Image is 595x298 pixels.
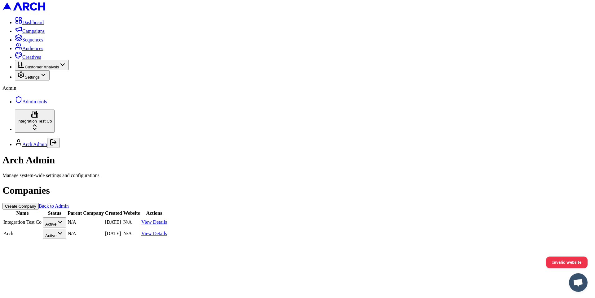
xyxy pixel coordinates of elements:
span: Sequences [22,37,43,42]
span: Integration Test Co [17,119,52,123]
td: [DATE] [105,228,122,239]
td: N/A [67,228,104,239]
td: Arch [3,228,42,239]
a: View Details [141,231,167,236]
a: Arch Admin [22,142,47,147]
div: Manage system-wide settings and configurations [2,173,593,178]
th: Actions [141,210,167,216]
a: View Details [141,219,167,225]
span: Dashboard [22,20,44,25]
button: Create Company [2,203,39,209]
a: Back to Admin [39,203,69,209]
a: Admin tools [15,99,47,104]
td: N/A [67,217,104,228]
th: Parent Company [67,210,104,216]
button: Settings [15,70,50,80]
div: Open chat [569,273,588,292]
h1: Companies [2,185,593,196]
button: Customer Analysis [15,60,69,70]
th: Website [123,210,140,216]
td: N/A [123,217,140,228]
a: Dashboard [15,20,44,25]
h1: Arch Admin [2,154,593,166]
button: Integration Test Co [15,110,55,133]
span: Creatives [22,54,41,60]
a: Campaigns [15,28,45,34]
th: Created [105,210,122,216]
a: Audiences [15,46,43,51]
span: Campaigns [22,28,45,34]
button: Log out [47,138,59,148]
th: Status [42,210,67,216]
a: Creatives [15,54,41,60]
td: [DATE] [105,217,122,228]
span: Audiences [22,46,43,51]
td: N/A [123,228,140,239]
span: Customer Analysis [25,65,59,69]
td: Integration Test Co [3,217,42,228]
a: Sequences [15,37,43,42]
span: Settings [25,75,40,80]
th: Name [3,210,42,216]
span: Invalid website [552,257,581,268]
span: Admin tools [22,99,47,104]
div: Admin [2,85,593,91]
